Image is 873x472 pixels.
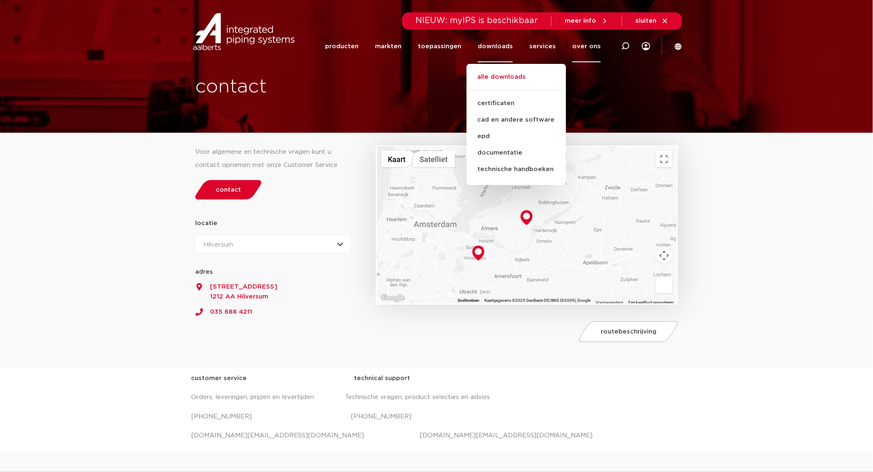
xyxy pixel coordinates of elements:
a: Voorwaarden (wordt geopend in een nieuw tabblad) [595,301,623,305]
span: NIEUW: myIPS is beschikbaar [415,16,538,25]
button: Weergave op volledig scherm aan- of uitzetten [656,151,672,167]
a: routebeschrijving [576,321,680,342]
p: [DOMAIN_NAME][EMAIL_ADDRESS][DOMAIN_NAME] [DOMAIN_NAME][EMAIL_ADDRESS][DOMAIN_NAME] [191,429,682,442]
h1: contact [195,74,467,100]
button: Bedieningsopties voor de kaartweergave [656,247,672,264]
a: sluiten [635,17,669,25]
p: Orders, leveringen, prijzen en levertijden Technische vragen, product selecties en advies [191,391,682,404]
p: [PHONE_NUMBER] [PHONE_NUMBER] [191,410,682,423]
a: epd [467,128,566,145]
a: over ons [572,31,601,62]
button: Sleep Pegman de kaart op om Street View te openen [656,277,672,294]
span: Kaartgegevens ©2025 GeoBasis-DE/BKG (©2009), Google [484,298,590,303]
div: Voor algemene en technische vragen kunt u contact opnemen met onze Customer Service [195,146,351,172]
a: contact [193,180,264,200]
a: cad en andere software [467,112,566,128]
span: sluiten [635,18,656,24]
a: toepassingen [418,31,461,62]
a: markten [375,31,401,62]
a: documentatie [467,145,566,161]
span: contact [216,187,241,193]
img: Google [379,293,406,303]
a: Dit gebied openen in Google Maps (er wordt een nieuw venster geopend) [379,293,406,303]
a: alle downloads [467,72,566,90]
a: producten [325,31,359,62]
strong: locatie [195,220,217,226]
strong: customer service technical support [191,375,410,381]
button: Sneltoetsen [458,298,479,303]
span: Hilversum [204,242,233,248]
span: routebeschrijving [601,329,656,335]
a: downloads [478,31,513,62]
a: certificaten [467,95,566,112]
a: Een kaartfout rapporteren [628,300,674,305]
span: meer info [565,18,596,24]
a: technische handboeken [467,161,566,178]
nav: Menu [325,31,601,62]
button: Satellietbeelden tonen [413,151,455,167]
a: meer info [565,17,609,25]
a: services [529,31,556,62]
button: Stratenkaart tonen [381,151,413,167]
